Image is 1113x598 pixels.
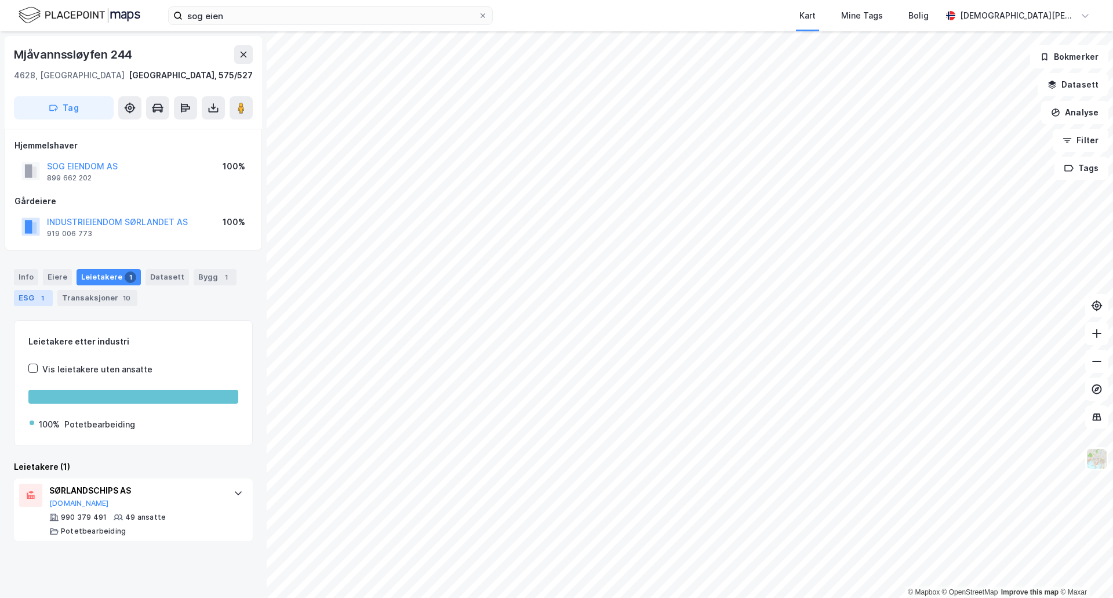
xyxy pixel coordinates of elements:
[146,269,189,285] div: Datasett
[28,335,238,349] div: Leietakere etter industri
[125,271,136,283] div: 1
[194,269,237,285] div: Bygg
[19,5,140,26] img: logo.f888ab2527a4732fd821a326f86c7f29.svg
[942,588,998,596] a: OpenStreetMap
[14,139,252,153] div: Hjemmelshaver
[223,215,245,229] div: 100%
[908,9,929,23] div: Bolig
[77,269,141,285] div: Leietakere
[121,292,133,304] div: 10
[129,68,253,82] div: [GEOGRAPHIC_DATA], 575/527
[49,499,109,508] button: [DOMAIN_NAME]
[47,173,92,183] div: 899 662 202
[14,460,253,474] div: Leietakere (1)
[1053,129,1108,152] button: Filter
[61,527,126,536] div: Potetbearbeiding
[1001,588,1059,596] a: Improve this map
[1054,157,1108,180] button: Tags
[799,9,816,23] div: Kart
[14,45,134,64] div: Mjåvannssløyfen 244
[14,269,38,285] div: Info
[841,9,883,23] div: Mine Tags
[47,229,92,238] div: 919 006 773
[223,160,245,173] div: 100%
[42,363,152,376] div: Vis leietakere uten ansatte
[908,588,940,596] a: Mapbox
[14,96,114,119] button: Tag
[125,513,166,522] div: 49 ansatte
[1055,542,1113,598] iframe: Chat Widget
[220,271,232,283] div: 1
[64,418,135,432] div: Potetbearbeiding
[49,484,222,498] div: SØRLANDSCHIPS AS
[37,292,48,304] div: 1
[1086,448,1108,470] img: Z
[14,194,252,208] div: Gårdeiere
[14,290,53,306] div: ESG
[14,68,125,82] div: 4628, [GEOGRAPHIC_DATA]
[43,269,72,285] div: Eiere
[183,7,478,24] input: Søk på adresse, matrikkel, gårdeiere, leietakere eller personer
[61,513,107,522] div: 990 379 491
[57,290,137,306] div: Transaksjoner
[1038,73,1108,96] button: Datasett
[1030,45,1108,68] button: Bokmerker
[960,9,1076,23] div: [DEMOGRAPHIC_DATA][PERSON_NAME]
[1055,542,1113,598] div: Kontrollprogram for chat
[39,418,60,432] div: 100%
[1041,101,1108,124] button: Analyse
